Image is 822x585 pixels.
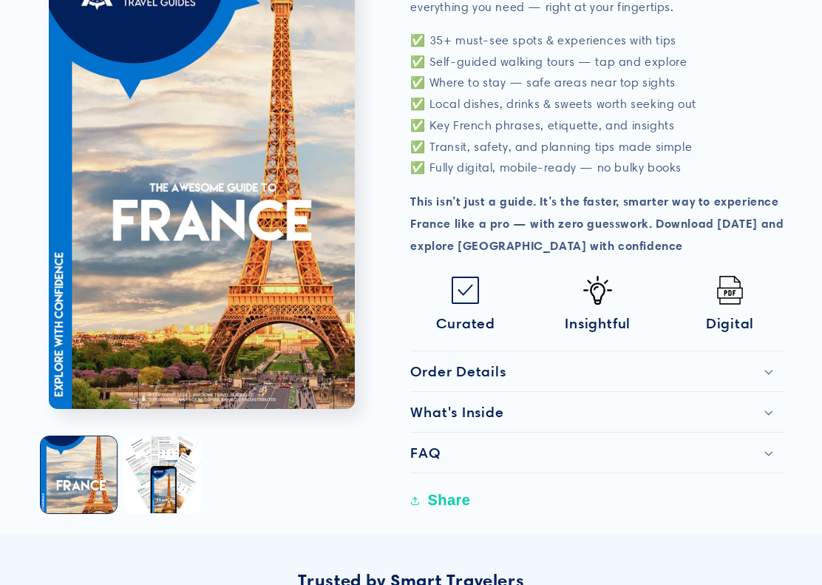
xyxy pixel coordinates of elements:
[410,403,503,421] h2: What's Inside
[410,351,785,391] summary: Order Details
[583,276,612,305] img: Idea-icon.png
[410,444,440,461] h2: FAQ
[565,314,631,332] span: Insightful
[716,276,744,305] img: Pdf.png
[410,194,784,253] strong: This isn’t just a guide. It’s the faster, smarter way to experience France like a pro — with zero...
[410,392,785,432] summary: What's Inside
[410,433,785,473] summary: FAQ
[41,436,117,513] button: Load image 1 in gallery view
[410,362,506,380] h2: Order Details
[124,436,200,513] button: Load image 2 in gallery view
[410,30,785,180] p: ✅ 35+ must-see spots & experiences with tips ✅ Self-guided walking tours — tap and explore ✅ Wher...
[410,484,475,517] button: Share
[706,314,754,332] span: Digital
[436,314,495,332] span: Curated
